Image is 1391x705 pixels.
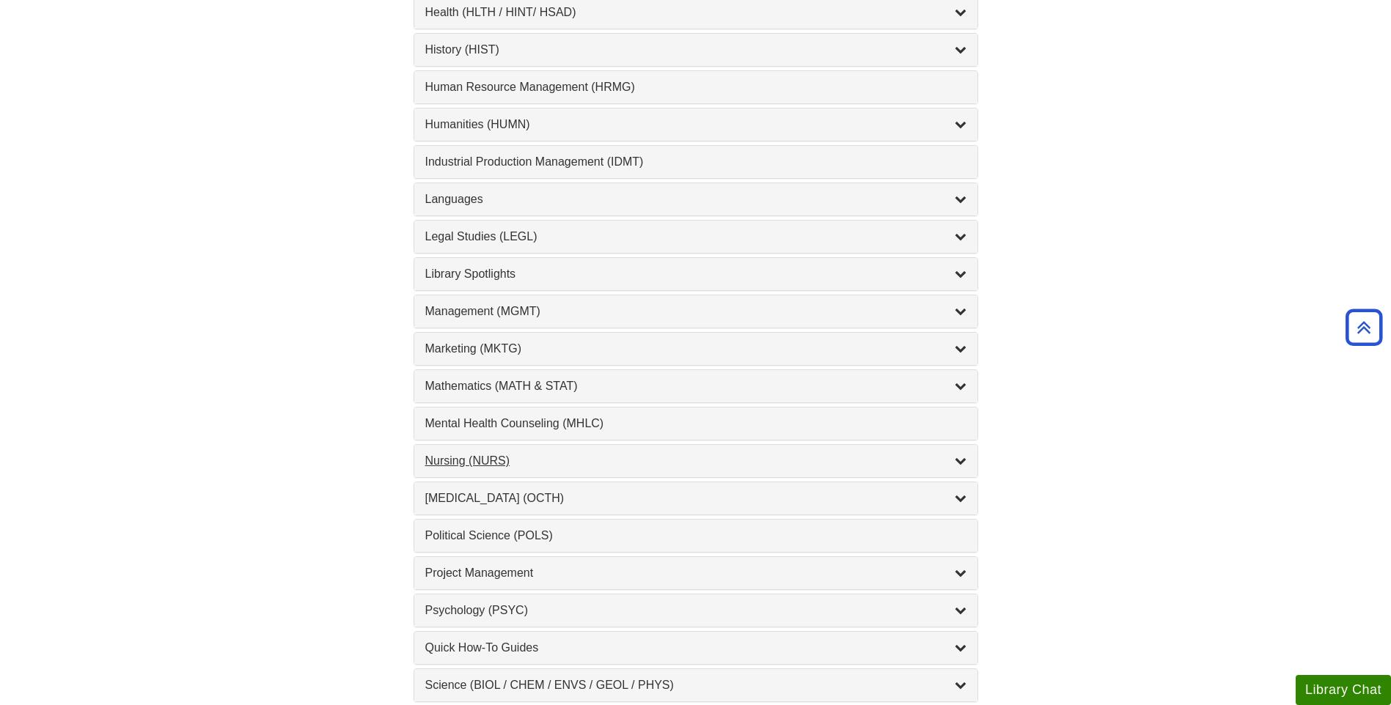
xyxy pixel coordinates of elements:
a: [MEDICAL_DATA] (OCTH) [425,490,966,507]
button: Library Chat [1296,675,1391,705]
a: Mathematics (MATH & STAT) [425,377,966,395]
a: Health (HLTH / HINT/ HSAD) [425,4,966,21]
a: Psychology (PSYC) [425,602,966,619]
a: History (HIST) [425,41,966,59]
a: Humanities (HUMN) [425,116,966,133]
a: Management (MGMT) [425,303,966,320]
a: Legal Studies (LEGL) [425,228,966,246]
a: Science (BIOL / CHEM / ENVS / GEOL / PHYS) [425,676,966,694]
a: Marketing (MKTG) [425,340,966,358]
a: Quick How-To Guides [425,639,966,657]
a: Library Spotlights [425,265,966,283]
a: Political Science (POLS) [425,527,966,545]
a: Languages [425,191,966,208]
a: Industrial Production Management (IDMT) [425,153,966,171]
a: Human Resource Management (HRMG) [425,78,966,96]
a: Back to Top [1340,317,1387,337]
a: Mental Health Counseling (MHLC) [425,415,966,432]
a: Nursing (NURS) [425,452,966,470]
a: Project Management [425,564,966,582]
